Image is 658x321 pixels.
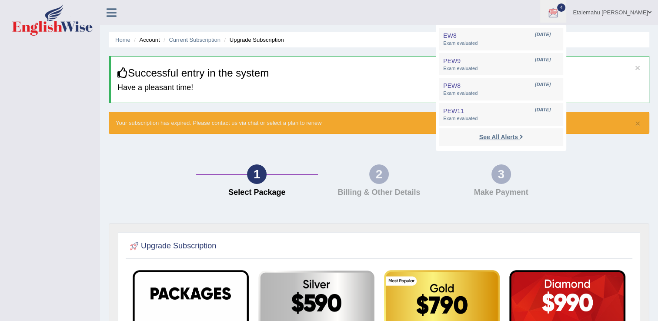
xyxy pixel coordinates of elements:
[443,65,559,72] span: Exam evaluated
[169,37,220,43] a: Current Subscription
[443,57,461,64] span: PEW9
[443,82,461,89] span: PEW8
[535,31,551,38] span: [DATE]
[635,119,640,128] button: ×
[443,32,456,39] span: EW8
[200,188,314,197] h4: Select Package
[441,55,561,74] a: PEW9 [DATE] Exam evaluated
[115,37,130,43] a: Home
[128,240,216,253] h2: Upgrade Subscription
[441,30,561,48] a: EW8 [DATE] Exam evaluated
[369,164,389,184] div: 2
[222,36,284,44] li: Upgrade Subscription
[441,80,561,98] a: PEW8 [DATE] Exam evaluated
[443,40,559,47] span: Exam evaluated
[247,164,267,184] div: 1
[635,63,640,72] button: ×
[477,132,525,142] a: See All Alerts
[132,36,160,44] li: Account
[109,112,649,134] div: Your subscription has expired. Please contact us via chat or select a plan to renew
[443,90,559,97] span: Exam evaluated
[491,164,511,184] div: 3
[441,105,561,124] a: PEW11 [DATE] Exam evaluated
[557,3,566,12] span: 4
[535,81,551,88] span: [DATE]
[535,107,551,114] span: [DATE]
[322,188,436,197] h4: Billing & Other Details
[444,188,558,197] h4: Make Payment
[117,84,642,92] h4: Have a pleasant time!
[535,57,551,64] span: [DATE]
[479,134,518,140] strong: See All Alerts
[117,67,642,79] h3: Successful entry in the system
[443,107,464,114] span: PEW11
[443,115,559,122] span: Exam evaluated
